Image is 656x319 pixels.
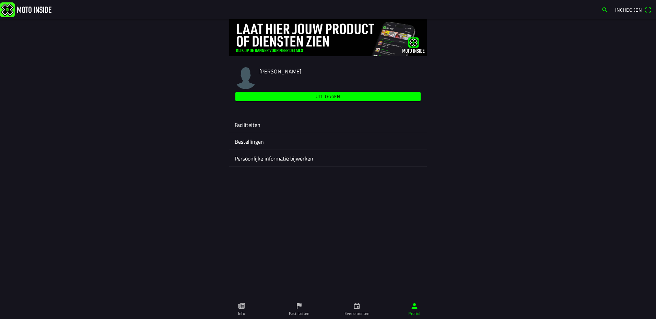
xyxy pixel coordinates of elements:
ion-label: Evenementen [344,310,370,317]
ion-label: Faciliteiten [289,310,309,317]
span: [PERSON_NAME] [259,67,301,75]
ion-label: Profiel [408,310,421,317]
a: Incheckenqr scanner [612,4,655,15]
span: Inchecken [615,6,642,13]
ion-button: Uitloggen [235,92,421,101]
img: 4Lg0uCZZgYSq9MW2zyHRs12dBiEH1AZVHKMOLPl0.jpg [229,19,427,56]
img: moto-inside-avatar.png [235,67,257,89]
ion-icon: paper [238,302,245,310]
ion-label: Bestellingen [235,138,421,146]
ion-icon: calendar [353,302,361,310]
ion-icon: flag [295,302,303,310]
ion-label: Persoonlijke informatie bijwerken [235,154,421,163]
ion-label: Info [238,310,245,317]
a: search [598,4,612,15]
ion-label: Faciliteiten [235,121,421,129]
ion-icon: person [411,302,418,310]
